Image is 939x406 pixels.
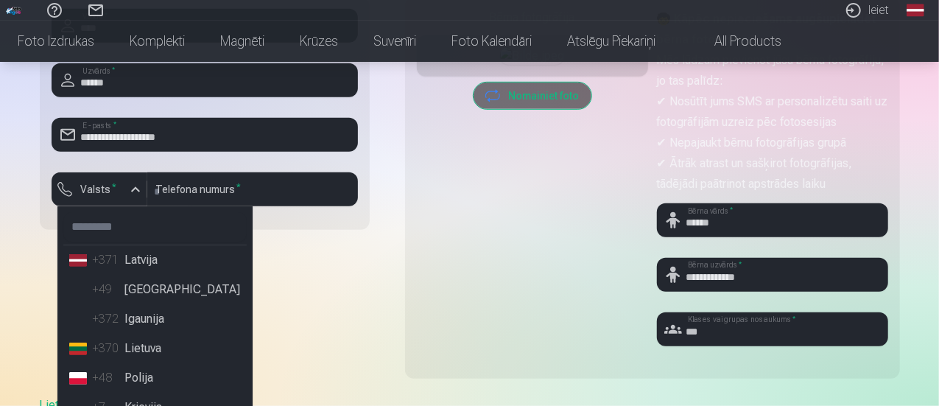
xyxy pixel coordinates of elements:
[657,50,888,91] p: Mēs lūdzam pievienot jūsu bērna fotogrāfiju, jo tas palīdz:
[93,251,122,269] div: +371
[63,245,247,275] li: Latvija
[673,21,799,62] a: All products
[434,21,549,62] a: Foto kalendāri
[52,172,147,206] button: Valsts*
[356,21,434,62] a: Suvenīri
[6,6,22,15] img: /fa1
[657,133,888,153] p: ✔ Nepajaukt bērnu fotogrāfijas grupā
[657,153,888,195] p: ✔ Ātrāk atrast un sašķirot fotogrāfijas, tādējādi paātrinot apstrādes laiku
[93,340,122,357] div: +370
[203,21,282,62] a: Magnēti
[112,21,203,62] a: Komplekti
[93,369,122,387] div: +48
[657,91,888,133] p: ✔ Nosūtīt jums SMS ar personalizētu saiti uz fotogrāfijām uzreiz pēc fotosesijas
[75,182,123,197] label: Valsts
[282,21,356,62] a: Krūzes
[549,21,673,62] a: Atslēgu piekariņi
[474,83,591,109] button: Nomainiet foto
[63,363,247,393] li: Polija
[93,281,122,298] div: +49
[93,310,122,328] div: +372
[63,334,247,363] li: Lietuva
[63,304,247,334] li: Igaunija
[63,275,247,304] li: [GEOGRAPHIC_DATA]
[52,206,147,218] div: Lauks ir obligāts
